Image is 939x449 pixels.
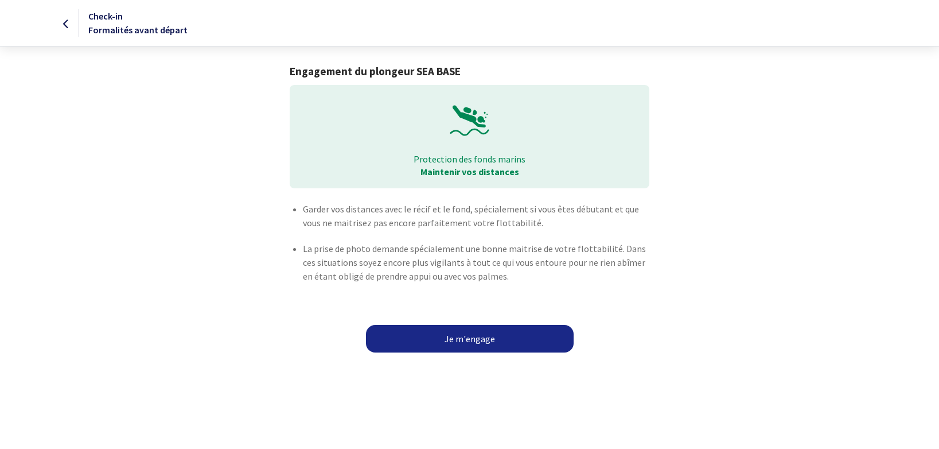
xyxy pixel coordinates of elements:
p: La prise de photo demande spécialement une bonne maitrise de votre flottabilité. Dans ces situati... [303,242,649,283]
strong: Maintenir vos distances [420,166,519,177]
p: Garder vos distances avec le récif et le fond, spécialement si vous êtes débutant et que vous ne ... [303,202,649,230]
p: Protection des fonds marins [298,153,641,165]
h1: Engagement du plongeur SEA BASE [290,65,649,78]
a: Je m'engage [366,325,574,353]
span: Check-in Formalités avant départ [88,10,188,36]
